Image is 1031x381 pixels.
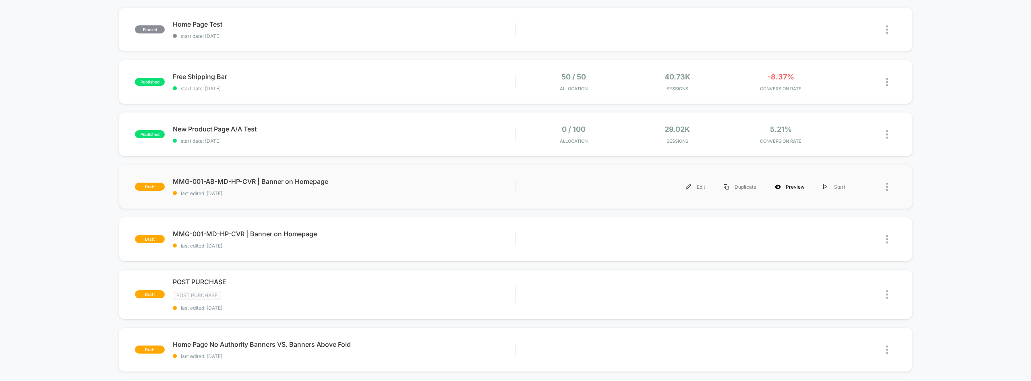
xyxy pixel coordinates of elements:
[886,290,888,299] img: close
[173,278,515,286] span: POST PURCHASE
[561,73,586,81] span: 50 / 50
[886,25,888,34] img: close
[731,86,830,92] span: CONVERSION RATE
[766,178,814,196] div: Preview
[886,130,888,139] img: close
[665,125,690,133] span: 29.02k
[173,177,515,185] span: MMG-001-AB-MD-HP-CVR | Banner on Homepage
[173,340,515,348] span: Home Page No Authority Banners VS. Banners Above Fold
[823,184,827,189] img: menu
[173,85,515,92] span: start date: [DATE]
[886,235,888,244] img: close
[173,33,515,39] span: start date: [DATE]
[724,184,729,189] img: menu
[814,178,855,196] div: Start
[135,346,165,354] span: draft
[135,290,165,298] span: draft
[135,130,165,138] span: published
[886,78,888,86] img: close
[135,25,165,33] span: paused
[173,73,515,81] span: Free Shipping Bar
[173,125,515,133] span: New Product Page A/A Test
[173,138,515,144] span: start date: [DATE]
[627,86,727,92] span: Sessions
[686,184,691,189] img: menu
[173,20,515,28] span: Home Page Test
[677,178,714,196] div: Edit
[560,138,588,144] span: Allocation
[768,73,794,81] span: -8.37%
[173,190,515,196] span: last edited: [DATE]
[714,178,766,196] div: Duplicate
[560,86,588,92] span: Allocation
[135,235,165,243] span: draft
[135,78,165,86] span: published
[770,125,792,133] span: 5.21%
[173,230,515,238] span: MMG-001-MD-HP-CVR | Banner on Homepage
[173,243,515,249] span: last edited: [DATE]
[665,73,690,81] span: 40.73k
[173,353,515,359] span: last edited: [DATE]
[886,183,888,191] img: close
[135,183,165,191] span: draft
[173,305,515,311] span: last edited: [DATE]
[173,291,221,300] span: Post Purchase
[562,125,586,133] span: 0 / 100
[627,138,727,144] span: Sessions
[731,138,830,144] span: CONVERSION RATE
[886,346,888,354] img: close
